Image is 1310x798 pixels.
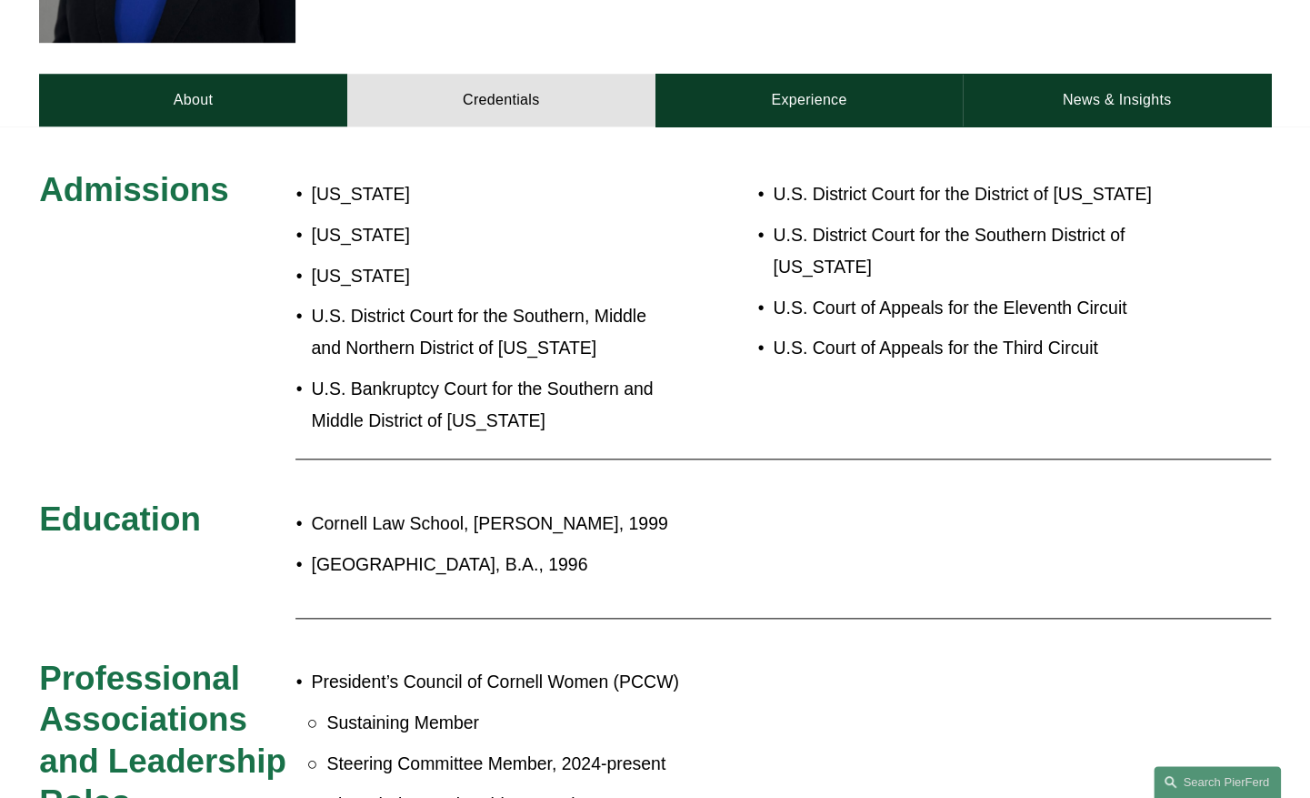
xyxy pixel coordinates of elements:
span: Admissions [39,171,228,208]
p: [US_STATE] [311,219,655,251]
a: Experience [655,74,964,126]
a: Credentials [347,74,655,126]
a: About [39,74,347,126]
p: Steering Committee Member, 2024-present [326,748,1116,780]
p: U.S. District Court for the District of [US_STATE] [773,178,1168,210]
p: U.S. District Court for the Southern, Middle and Northern District of [US_STATE] [311,300,655,364]
p: U.S. Bankruptcy Court for the Southern and Middle District of [US_STATE] [311,373,655,437]
p: Sustaining Member [326,707,1116,739]
p: U.S. Court of Appeals for the Eleventh Circuit [773,292,1168,324]
p: [US_STATE] [311,260,655,292]
p: U.S. District Court for the Southern District of [US_STATE] [773,219,1168,283]
p: [GEOGRAPHIC_DATA], B.A., 1996 [311,549,1116,581]
p: President’s Council of Cornell Women (PCCW) [311,666,1116,698]
p: Cornell Law School, [PERSON_NAME], 1999 [311,508,1116,540]
a: Search this site [1154,766,1281,798]
p: U.S. Court of Appeals for the Third Circuit [773,332,1168,364]
a: News & Insights [963,74,1271,126]
p: [US_STATE] [311,178,655,210]
span: Education [39,500,201,538]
